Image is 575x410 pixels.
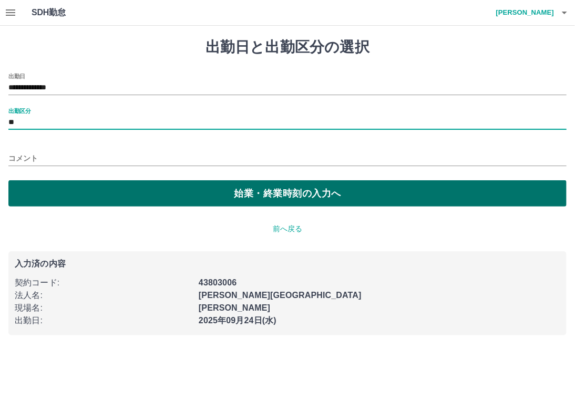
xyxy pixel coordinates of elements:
b: [PERSON_NAME][GEOGRAPHIC_DATA] [199,291,362,300]
p: 現場名 : [15,302,192,314]
p: 出勤日 : [15,314,192,327]
b: [PERSON_NAME] [199,303,270,312]
h1: 出勤日と出勤区分の選択 [8,38,567,56]
p: 入力済の内容 [15,260,560,268]
label: 出勤区分 [8,107,30,115]
p: 契約コード : [15,276,192,289]
b: 2025年09月24日(水) [199,316,276,325]
p: 法人名 : [15,289,192,302]
button: 始業・終業時刻の入力へ [8,180,567,207]
p: 前へ戻る [8,223,567,234]
b: 43803006 [199,278,237,287]
label: 出勤日 [8,72,25,80]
